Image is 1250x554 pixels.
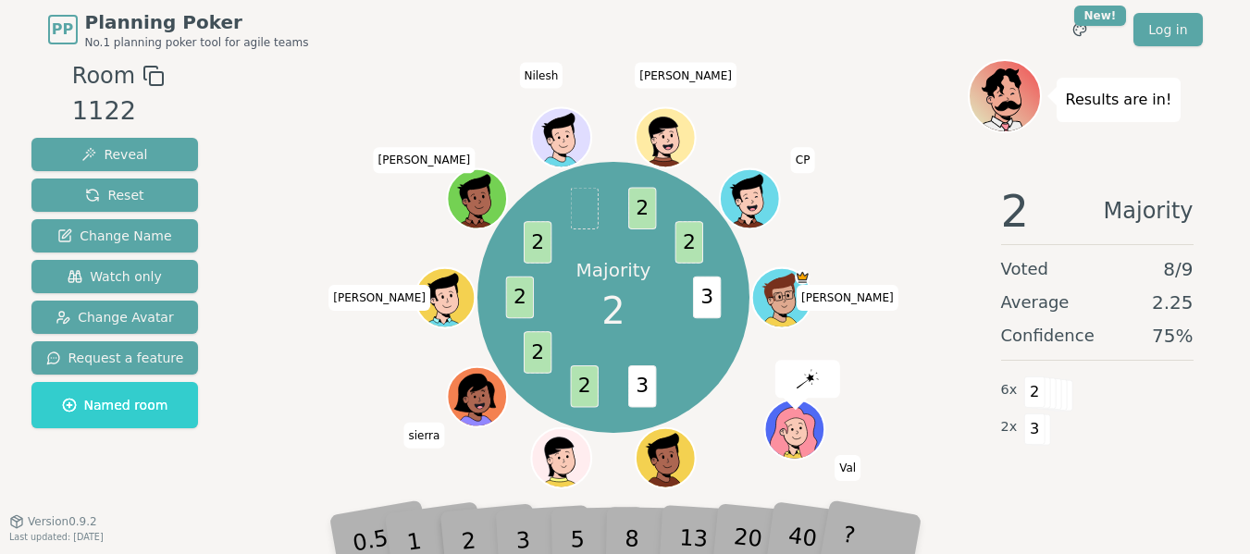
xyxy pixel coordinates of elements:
span: Reveal [81,145,147,164]
span: Click to change your name [403,422,444,448]
span: Click to change your name [835,455,860,481]
a: PPPlanning PokerNo.1 planning poker tool for agile teams [48,9,309,50]
span: Planning Poker [85,9,309,35]
span: Click to change your name [791,147,815,173]
span: 2 [506,277,534,319]
span: 2 [524,221,551,264]
span: 3 [1024,413,1046,445]
button: Named room [31,382,199,428]
span: 2 [675,221,703,264]
span: spencer is the host [795,269,810,284]
div: 1122 [72,92,165,130]
a: Log in [1133,13,1202,46]
span: Named room [62,396,168,414]
span: Average [1001,289,1070,315]
p: Majority [576,257,651,283]
span: Watch only [68,267,162,286]
span: 2 [571,365,599,408]
span: 2.25 [1152,289,1194,315]
img: reveal [797,370,819,388]
span: Confidence [1001,323,1095,349]
span: 2 [1001,189,1030,233]
span: 2 x [1001,417,1018,437]
span: Majority [1104,189,1194,233]
span: Reset [85,186,143,204]
span: Change Name [57,227,171,245]
span: 2 [524,331,551,374]
span: Last updated: [DATE] [9,532,104,542]
span: Request a feature [46,349,184,367]
span: Click to change your name [374,147,476,173]
button: Reset [31,179,199,212]
button: Change Name [31,219,199,252]
span: PP [52,18,73,41]
span: 2 [628,188,656,230]
button: Request a feature [31,341,199,375]
span: Version 0.9.2 [28,514,97,529]
button: Version0.9.2 [9,514,97,529]
span: Change Avatar [56,308,174,326]
span: Room [72,59,135,92]
span: 3 [628,365,656,408]
span: Click to change your name [797,285,898,311]
button: Click to change your avatar [533,429,589,486]
span: 2 [1024,376,1046,408]
button: New! [1063,13,1096,46]
span: Click to change your name [519,62,563,88]
span: No.1 planning poker tool for agile teams [85,35,309,50]
span: 3 [693,277,721,319]
button: Change Avatar [31,301,199,334]
span: Voted [1001,256,1049,282]
div: New! [1074,6,1127,26]
button: Reveal [31,138,199,171]
span: 6 x [1001,380,1018,400]
p: Results are in! [1066,87,1172,113]
span: 2 [601,283,625,339]
span: 8 / 9 [1163,256,1193,282]
span: Click to change your name [635,62,736,88]
span: Click to change your name [328,285,430,311]
span: 75 % [1152,323,1193,349]
button: Watch only [31,260,199,293]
